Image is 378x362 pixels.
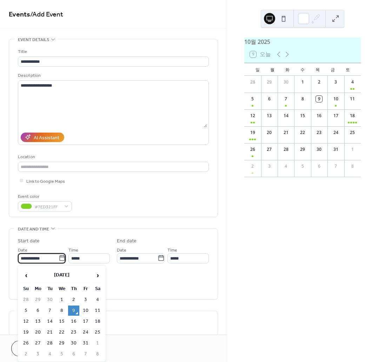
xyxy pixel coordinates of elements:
th: Th [68,284,79,294]
td: 27 [32,338,44,348]
div: 목 [310,63,325,76]
td: 8 [92,349,103,359]
div: 9 [316,96,322,102]
td: 22 [56,327,67,337]
div: 3 [333,79,339,85]
div: 10월 2025 [244,38,361,46]
div: End date [117,237,137,245]
span: Link to Google Maps [26,177,65,185]
a: Cancel [11,341,54,356]
div: 화 [280,63,295,76]
td: 4 [44,349,55,359]
td: 2 [68,295,79,305]
div: 27 [266,146,272,153]
div: 2 [316,79,322,85]
td: 15 [56,316,67,327]
div: 5 [299,163,306,169]
div: 29 [299,146,306,153]
span: Event details [18,36,49,43]
div: 7 [333,163,339,169]
div: 14 [283,113,289,119]
div: 4 [283,163,289,169]
span: Date [18,246,27,254]
div: 6 [266,96,272,102]
div: Description [18,72,207,79]
td: 18 [92,316,103,327]
td: 29 [32,295,44,305]
div: 8 [299,96,306,102]
div: 25 [349,129,356,136]
span: #7ED321FF [35,203,61,210]
span: Time [68,246,78,254]
div: 금 [325,63,340,76]
div: 19 [250,129,256,136]
div: 11 [349,96,356,102]
td: 7 [44,306,55,316]
button: AI Assistant [21,133,64,142]
div: 15 [299,113,306,119]
td: 4 [92,295,103,305]
div: 6 [316,163,322,169]
td: 9 [68,306,79,316]
td: 10 [80,306,91,316]
th: [DATE] [32,268,91,283]
div: 일 [250,63,265,76]
td: 13 [32,316,44,327]
td: 31 [80,338,91,348]
div: Start date [18,237,40,245]
td: 7 [80,349,91,359]
td: 24 [80,327,91,337]
span: › [92,268,103,282]
td: 16 [68,316,79,327]
td: 5 [56,349,67,359]
div: 31 [333,146,339,153]
div: AI Assistant [34,134,59,141]
div: 26 [250,146,256,153]
td: 19 [20,327,32,337]
div: Location [18,153,207,161]
td: 30 [44,295,55,305]
div: 29 [266,79,272,85]
div: 1 [299,79,306,85]
div: 13 [266,113,272,119]
div: Title [18,48,207,55]
div: 22 [299,129,306,136]
div: 16 [316,113,322,119]
div: 3 [266,163,272,169]
th: Mo [32,284,44,294]
td: 6 [32,306,44,316]
div: 21 [283,129,289,136]
div: 30 [316,146,322,153]
div: 7 [283,96,289,102]
th: Tu [44,284,55,294]
td: 12 [20,316,32,327]
span: Time [167,246,177,254]
th: We [56,284,67,294]
th: Su [20,284,32,294]
div: 17 [333,113,339,119]
td: 28 [44,338,55,348]
td: 3 [32,349,44,359]
td: 20 [32,327,44,337]
div: 10 [333,96,339,102]
th: Fr [80,284,91,294]
td: 26 [20,338,32,348]
td: 14 [44,316,55,327]
div: 23 [316,129,322,136]
td: 30 [68,338,79,348]
div: 24 [333,129,339,136]
div: 5 [250,96,256,102]
td: 6 [68,349,79,359]
div: 30 [283,79,289,85]
td: 23 [68,327,79,337]
td: 29 [56,338,67,348]
div: Event color [18,193,71,200]
td: 17 [80,316,91,327]
div: 28 [250,79,256,85]
div: 20 [266,129,272,136]
div: 28 [283,146,289,153]
td: 1 [56,295,67,305]
td: 1 [92,338,103,348]
td: 3 [80,295,91,305]
td: 2 [20,349,32,359]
